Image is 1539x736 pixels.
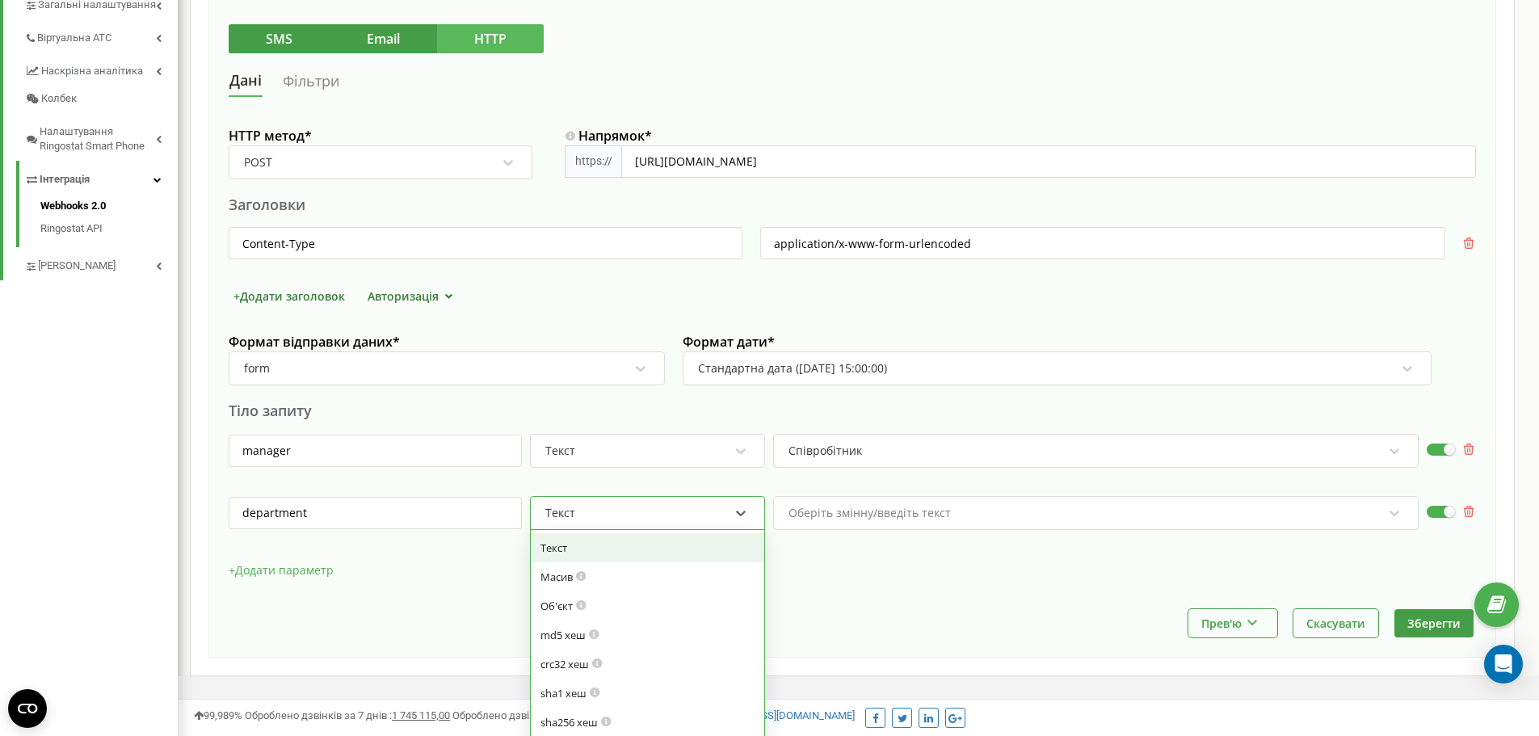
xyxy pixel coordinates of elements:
span: [PERSON_NAME] [38,259,116,274]
div: https:// [565,145,621,178]
button: SMS [229,24,330,53]
span: Налаштування Ringostat Smart Phone [40,124,156,154]
button: +Додати заголовок [229,288,350,305]
button: +Додати параметр [229,558,334,582]
label: Формат відправки даних * [229,334,665,351]
div: Стандартна дата ([DATE] 15:00:00) [698,361,887,376]
a: Дані [229,66,263,97]
a: Фільтри [282,66,340,96]
a: Інтеграція [24,161,178,194]
label: Напрямок * [565,128,1476,145]
span: Інтеграція [40,172,90,187]
input: Ключ [229,497,522,529]
button: Авторизація [363,288,462,305]
div: Заголовки [229,195,1476,215]
a: Колбек [24,85,178,113]
u: 1 745 115,00 [392,709,450,721]
span: Оброблено дзвінків за 7 днів : [245,709,450,721]
div: POST [244,155,272,170]
input: Ключ [229,435,522,467]
div: Введені вами ключі та значення параметрів будуть передані в об'єкті [540,599,755,613]
div: Текст [545,506,575,520]
div: Текст [540,540,755,555]
input: ім'я [229,227,742,259]
div: Оберіть змінну/введіть текст [788,507,951,519]
div: Open Intercom Messenger [1484,645,1523,683]
button: Email [330,24,437,53]
div: Із значень обраних вами параметрів та/або введених вручну значень буде сформовано md5 хеш [540,628,755,642]
a: [PERSON_NAME] [24,247,178,280]
input: значення [760,227,1445,259]
input: https://example.com [621,145,1476,178]
label: Формат дати * [683,334,1431,351]
span: Колбек [41,91,77,107]
div: Із значень обраних вами параметрів та/або введених вручну значень буде сформовано sha1 хеш [540,686,755,700]
div: Тіло запиту [229,401,1476,421]
span: Оброблено дзвінків за 30 днів : [452,709,663,721]
div: Співробітник [788,444,862,458]
button: Скасувати [1293,609,1378,637]
div: Текст [545,444,575,458]
a: Налаштування Ringostat Smart Phone [24,113,178,161]
label: HTTP метод * [229,128,532,145]
span: Наскрізна аналітика [41,64,143,79]
span: Віртуальна АТС [37,31,111,46]
button: Зберегти [1394,609,1474,637]
button: Open CMP widget [8,689,47,728]
a: Віртуальна АТС [24,19,178,53]
a: Webhooks 2.0 [40,199,178,218]
button: Прев'ю [1188,609,1277,637]
div: Із значень обраних вами параметрів та/або введених вручну значень буде сформовано crc32 хеш [540,657,755,671]
a: Ringostat API [40,217,178,237]
a: Наскрізна аналітика [24,53,178,86]
div: Із значень обраних вами параметрів та/або введених вручну значень буде сформовано sha256 хеш [540,715,755,730]
div: form [244,361,270,376]
button: HTTP [437,24,544,53]
span: 99,989% [194,709,242,721]
div: Значення обраних вами параметрів та/або введені вручну значення будуть передані в масиві [540,570,755,584]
